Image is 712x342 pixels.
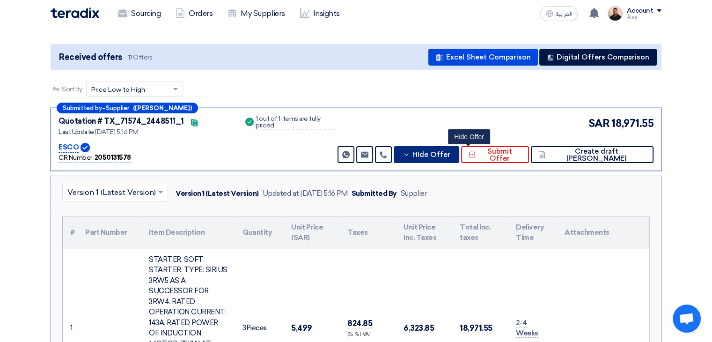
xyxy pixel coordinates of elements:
span: Last Update [59,128,94,136]
div: Hide Offer [448,129,490,144]
th: Taxes [340,216,396,249]
span: Hide Offer [412,151,450,158]
p: ESCO [59,142,79,153]
b: ([PERSON_NAME]) [133,105,192,111]
span: 18,971.55 [611,116,653,131]
div: CR Number : [59,153,131,163]
button: العربية [540,6,578,21]
div: Submitted By [352,188,397,199]
span: 5,499 [291,323,312,333]
th: # [63,216,78,249]
div: 1 out of 1 items are fully priced [256,116,335,130]
span: 6,323.85 [404,323,434,333]
div: Alaa [626,15,661,20]
span: Sort By [62,84,82,94]
button: Create draft [PERSON_NAME] [531,146,653,163]
div: Updated at [DATE] 5:16 PM [263,188,348,199]
span: SAR [588,116,610,131]
div: Account [626,7,653,15]
th: Unit Price (SAR) [284,216,340,249]
b: 2050131578 [95,154,131,162]
span: العربية [555,11,572,17]
img: MAA_1717931611039.JPG [608,6,623,21]
span: 11 Offers [128,53,153,62]
th: Attachments [557,216,649,249]
img: Verified Account [81,143,90,152]
div: Version 1 (Latest Version) [176,188,259,199]
span: Price Low to High [91,85,145,95]
button: Digital Offers Comparison [539,49,657,66]
th: Part Number [78,216,141,249]
a: Sourcing [110,3,168,24]
th: Total Inc. taxes [452,216,508,249]
button: Excel Sheet Comparison [428,49,538,66]
button: Submit Offer [461,146,529,163]
th: Item Description [141,216,235,249]
span: 18,971.55 [460,323,492,333]
span: 3 [242,324,246,332]
img: Teradix logo [51,7,99,18]
span: [DATE] 5:16 PM [95,128,138,136]
span: Submit Offer [478,148,521,162]
th: Delivery Time [508,216,557,249]
a: Insights [293,3,347,24]
a: My Suppliers [220,3,292,24]
div: (15 %) VAT [347,331,389,339]
div: Open chat [673,305,701,333]
span: 824.85 [347,319,372,328]
span: Submitted by [63,105,102,111]
button: Hide Offer [394,146,459,163]
div: Quotation # TX_71574_2448511_1 [59,116,184,127]
a: Orders [168,3,220,24]
span: 2-4 Weeks [516,319,538,338]
th: Unit Price Inc. Taxes [396,216,452,249]
span: Create draft [PERSON_NAME] [548,148,646,162]
th: Quantity [235,216,284,249]
div: Supplier [401,188,427,199]
span: Supplier [106,105,129,111]
span: Received offers [59,51,122,64]
div: – [57,103,198,113]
